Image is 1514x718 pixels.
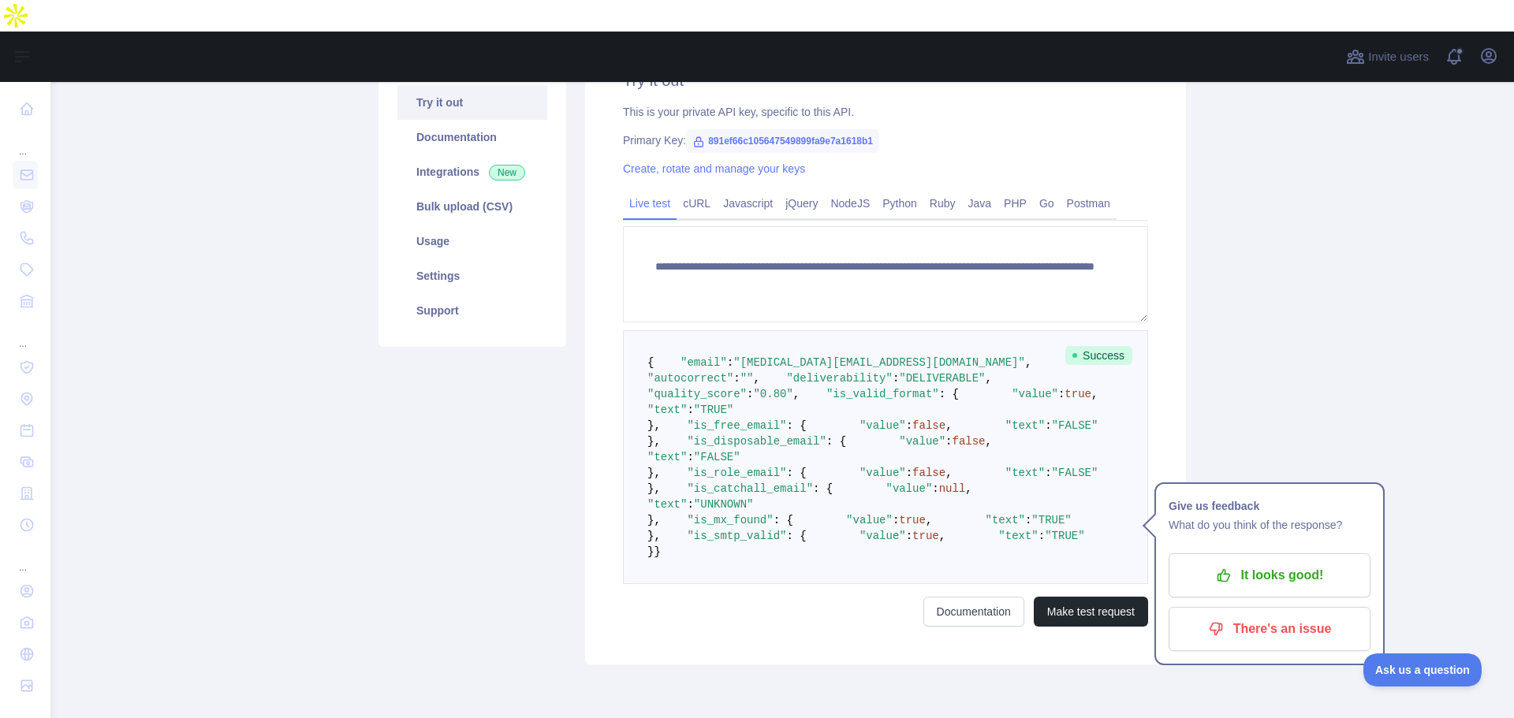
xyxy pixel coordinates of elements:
span: , [965,482,971,495]
span: "" [740,372,754,385]
span: : { [826,435,846,448]
span: : [1058,388,1065,400]
span: Success [1065,346,1132,365]
a: Support [397,293,547,328]
span: "is_smtp_valid" [687,530,786,542]
span: , [986,435,992,448]
span: }, [647,435,661,448]
span: } [647,545,654,558]
div: Primary Key: [623,132,1148,148]
span: "FALSE" [1052,419,1098,432]
span: : { [774,514,793,526]
span: : [687,404,693,416]
p: There's an issue [1180,616,1359,642]
span: : [733,372,740,385]
span: true [912,530,939,542]
span: 891ef66c105647549899fa9e7a1618b1 [686,129,879,153]
a: Ruby [923,191,962,216]
a: cURL [677,191,717,216]
span: : [893,514,899,526]
span: "value" [860,419,906,432]
span: "TRUE" [1031,514,1071,526]
span: : [747,388,753,400]
span: false [953,435,986,448]
a: NodeJS [824,191,876,216]
span: }, [647,482,661,495]
span: : [906,467,912,479]
span: : [1045,467,1051,479]
span: , [939,530,945,542]
span: : [687,498,693,511]
div: ... [13,126,38,158]
a: Javascript [717,191,779,216]
span: "TRUE" [1045,530,1084,542]
button: Invite users [1343,44,1432,69]
span: : { [939,388,959,400]
span: : [1025,514,1031,526]
span: : [1045,419,1051,432]
div: This is your private API key, specific to this API. [623,104,1148,120]
span: "FALSE" [1052,467,1098,479]
span: "DELIVERABLE" [899,372,985,385]
span: "UNKNOWN" [694,498,754,511]
span: "value" [1012,388,1058,400]
span: : { [813,482,833,495]
span: }, [647,530,661,542]
span: : [932,482,938,495]
span: "0.80" [753,388,792,400]
span: true [1065,388,1091,400]
span: "autocorrect" [647,372,733,385]
button: It looks good! [1169,553,1370,597]
a: Bulk upload (CSV) [397,189,547,224]
span: "is_free_email" [687,419,786,432]
span: "text" [1005,467,1045,479]
span: "is_valid_format" [826,388,939,400]
a: Integrations New [397,154,547,189]
span: "is_mx_found" [687,514,773,526]
span: }, [647,514,661,526]
span: "text" [647,404,687,416]
span: : [727,356,733,369]
span: "value" [899,435,945,448]
span: "is_catchall_email" [687,482,813,495]
span: : { [786,419,806,432]
a: Java [962,191,998,216]
span: , [793,388,800,400]
span: "is_disposable_email" [687,435,826,448]
span: "text" [1005,419,1045,432]
span: "value" [860,530,906,542]
span: : { [786,530,806,542]
span: : [893,372,899,385]
span: "value" [846,514,893,526]
button: There's an issue [1169,607,1370,651]
span: null [939,482,966,495]
span: } [654,545,660,558]
span: : { [786,467,806,479]
span: "value" [886,482,933,495]
span: }, [647,467,661,479]
a: Documentation [923,597,1024,627]
span: , [986,372,992,385]
span: Invite users [1368,48,1429,66]
span: "[MEDICAL_DATA][EMAIL_ADDRESS][DOMAIN_NAME]" [733,356,1025,369]
span: "FALSE" [694,451,740,463]
a: PHP [998,191,1033,216]
button: Make test request [1034,597,1148,627]
span: "text" [986,514,1025,526]
span: , [945,467,952,479]
span: : [906,419,912,432]
a: Usage [397,224,547,259]
span: { [647,356,654,369]
a: Settings [397,259,547,293]
a: Try it out [397,85,547,120]
span: "email" [681,356,727,369]
span: , [753,372,759,385]
span: "TRUE" [694,404,733,416]
span: }, [647,419,661,432]
span: New [489,165,525,180]
span: false [912,467,945,479]
span: , [1091,388,1098,400]
span: : [906,530,912,542]
span: : [1039,530,1045,542]
p: It looks good! [1180,562,1359,589]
